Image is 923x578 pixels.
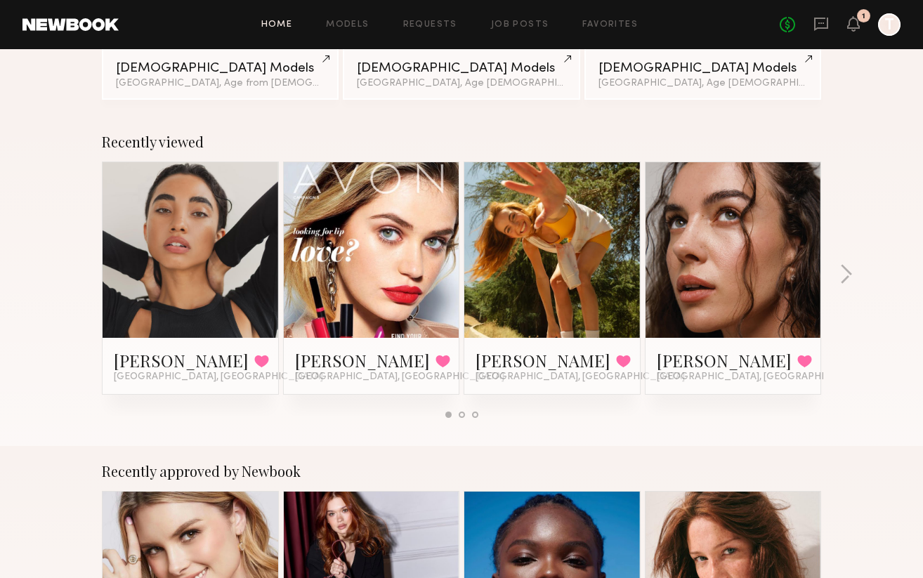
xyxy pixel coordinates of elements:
[102,463,821,480] div: Recently approved by Newbook
[657,349,792,372] a: [PERSON_NAME]
[114,349,249,372] a: [PERSON_NAME]
[582,20,638,29] a: Favorites
[403,20,457,29] a: Requests
[657,372,866,383] span: [GEOGRAPHIC_DATA], [GEOGRAPHIC_DATA]
[491,20,549,29] a: Job Posts
[261,20,293,29] a: Home
[326,20,369,29] a: Models
[598,62,807,75] div: [DEMOGRAPHIC_DATA] Models
[295,372,504,383] span: [GEOGRAPHIC_DATA], [GEOGRAPHIC_DATA]
[114,372,323,383] span: [GEOGRAPHIC_DATA], [GEOGRAPHIC_DATA]
[476,372,685,383] span: [GEOGRAPHIC_DATA], [GEOGRAPHIC_DATA]
[862,13,865,20] div: 1
[878,13,901,36] a: T
[598,79,807,88] div: [GEOGRAPHIC_DATA], Age [DEMOGRAPHIC_DATA] y.o.
[357,62,565,75] div: [DEMOGRAPHIC_DATA] Models
[476,349,610,372] a: [PERSON_NAME]
[357,79,565,88] div: [GEOGRAPHIC_DATA], Age [DEMOGRAPHIC_DATA] y.o.
[295,349,430,372] a: [PERSON_NAME]
[584,46,821,100] a: [DEMOGRAPHIC_DATA] Models[GEOGRAPHIC_DATA], Age [DEMOGRAPHIC_DATA] y.o.
[343,46,580,100] a: [DEMOGRAPHIC_DATA] Models[GEOGRAPHIC_DATA], Age [DEMOGRAPHIC_DATA] y.o.
[116,62,325,75] div: [DEMOGRAPHIC_DATA] Models
[102,46,339,100] a: [DEMOGRAPHIC_DATA] Models[GEOGRAPHIC_DATA], Age from [DEMOGRAPHIC_DATA].
[116,79,325,88] div: [GEOGRAPHIC_DATA], Age from [DEMOGRAPHIC_DATA].
[102,133,821,150] div: Recently viewed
